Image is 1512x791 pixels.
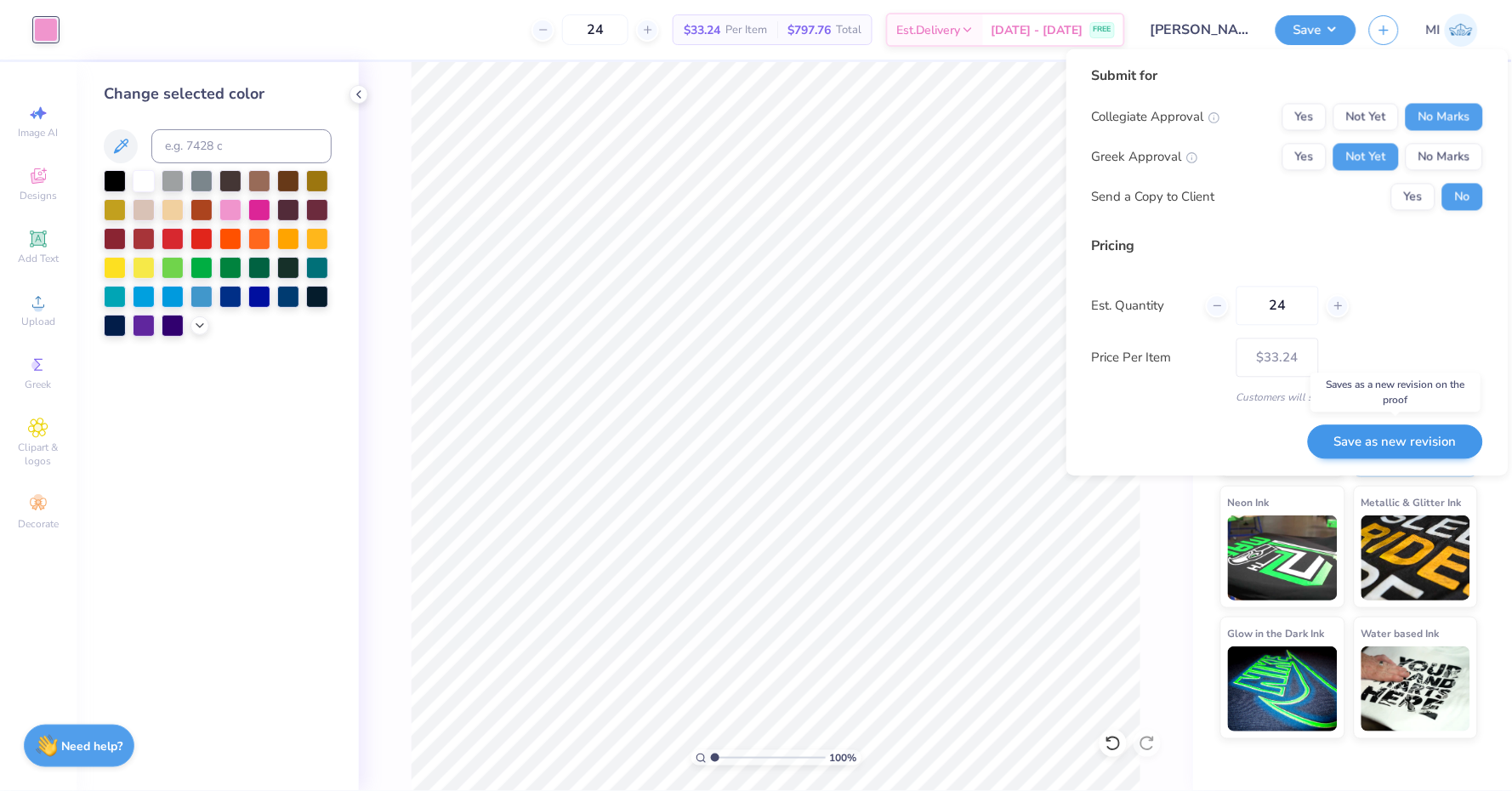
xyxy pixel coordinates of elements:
[896,21,961,39] span: Est. Delivery
[1092,66,1483,87] div: Submit for
[9,441,68,468] span: Clipart & logos
[26,378,52,391] span: Greek
[1361,493,1462,511] span: Metallic & Glitter Ink
[1282,104,1327,131] button: Yes
[1092,187,1215,207] div: Send a Copy to Client
[992,21,1083,39] span: [DATE] - [DATE]
[684,21,720,39] span: $33.24
[1092,348,1224,367] label: Price Per Item
[1361,515,1471,600] img: Metallic & Glitter Ink
[725,21,767,39] span: Per Item
[1228,624,1325,642] span: Glow in the Dark Ink
[1282,144,1327,171] button: Yes
[1391,184,1435,211] button: Yes
[1092,236,1483,257] div: Pricing
[1228,646,1338,731] img: Glow in the Dark Ink
[18,252,59,265] span: Add Text
[1445,14,1478,47] img: Miruna Ispas
[1236,287,1319,326] input: – –
[1308,424,1483,459] button: Save as new revision
[104,83,332,105] div: Change selected color
[1092,147,1198,167] div: Greek Approval
[787,21,831,39] span: $797.76
[1406,144,1483,171] button: No Marks
[830,750,857,765] span: 100 %
[836,21,861,39] span: Total
[18,517,59,531] span: Decorate
[19,126,59,139] span: Image AI
[1426,14,1478,47] a: MI
[1406,104,1483,131] button: No Marks
[1092,107,1220,127] div: Collegiate Approval
[21,315,55,328] span: Upload
[1228,515,1338,600] img: Neon Ink
[1092,296,1193,316] label: Est. Quantity
[151,129,332,163] input: e.g. 7428 c
[1094,24,1111,36] span: FREE
[62,738,123,754] strong: Need help?
[1442,184,1483,211] button: No
[1333,144,1399,171] button: Not Yet
[1276,15,1356,45] button: Save
[1311,373,1481,413] div: Saves as a new revision on the proof
[1333,104,1399,131] button: Not Yet
[1426,20,1441,40] span: MI
[1361,646,1471,731] img: Water based Ink
[1228,493,1270,511] span: Neon Ink
[1138,13,1263,47] input: Untitled Design
[1361,624,1440,642] span: Water based Ink
[20,189,57,202] span: Designs
[1092,390,1483,406] div: Customers will see this price on HQ.
[562,14,628,45] input: – –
